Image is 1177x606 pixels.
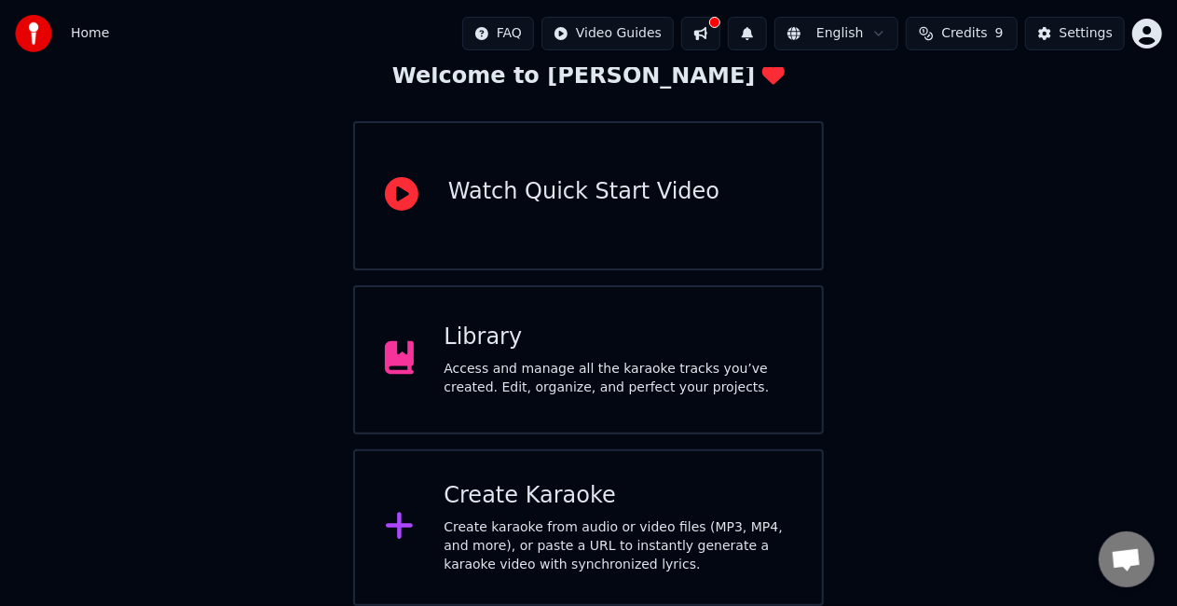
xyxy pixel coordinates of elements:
[941,24,987,43] span: Credits
[444,323,792,352] div: Library
[71,24,109,43] nav: breadcrumb
[1025,17,1125,50] button: Settings
[392,62,786,91] div: Welcome to [PERSON_NAME]
[1060,24,1113,43] div: Settings
[448,177,719,207] div: Watch Quick Start Video
[462,17,534,50] button: FAQ
[444,360,792,397] div: Access and manage all the karaoke tracks you’ve created. Edit, organize, and perfect your projects.
[71,24,109,43] span: Home
[1099,531,1155,587] a: Open chat
[906,17,1018,50] button: Credits9
[995,24,1004,43] span: 9
[541,17,674,50] button: Video Guides
[15,15,52,52] img: youka
[444,518,792,574] div: Create karaoke from audio or video files (MP3, MP4, and more), or paste a URL to instantly genera...
[444,481,792,511] div: Create Karaoke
